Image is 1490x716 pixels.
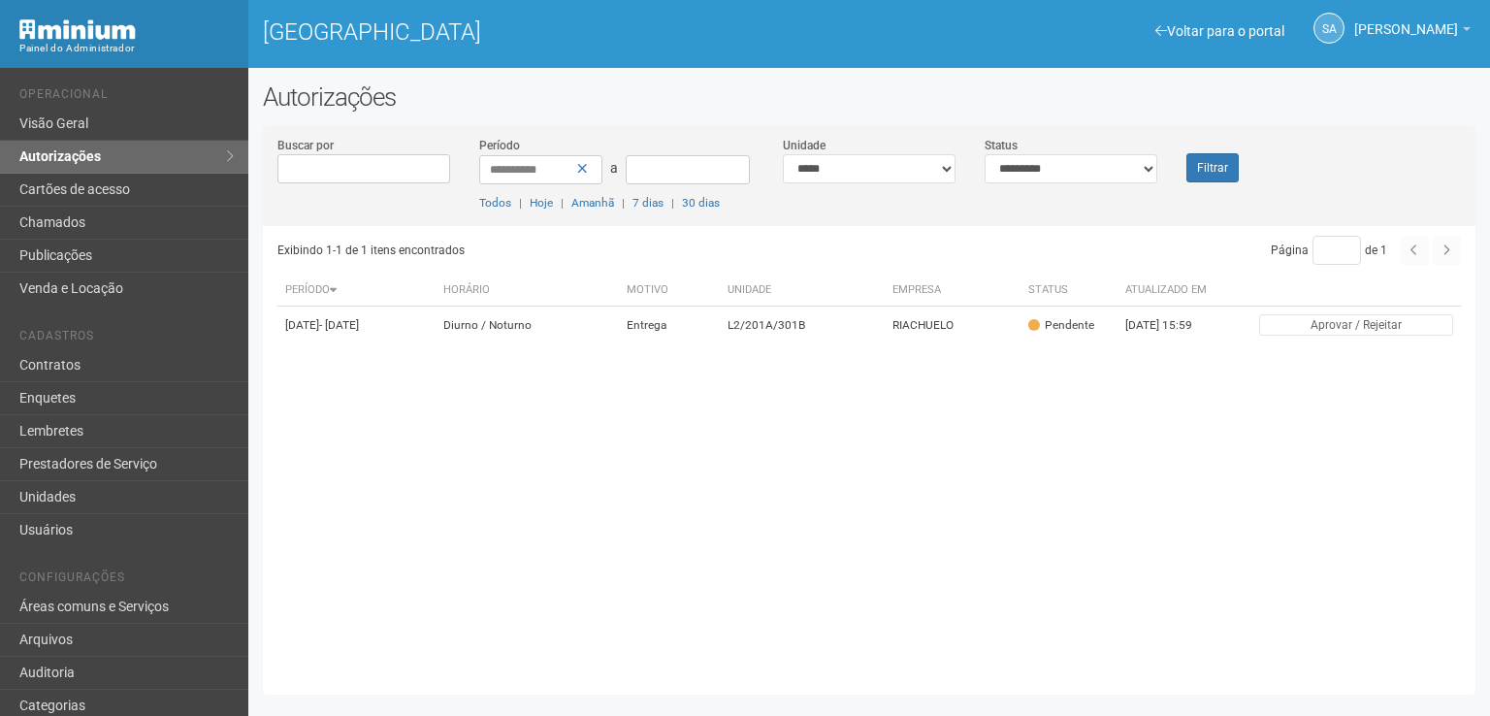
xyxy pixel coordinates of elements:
th: Unidade [720,275,885,307]
h2: Autorizações [263,82,1475,112]
span: a [610,160,618,176]
th: Empresa [885,275,1020,307]
a: 30 dias [682,196,720,210]
a: Amanhã [571,196,614,210]
label: Status [985,137,1018,154]
div: Exibindo 1-1 de 1 itens encontrados [277,236,863,265]
td: [DATE] 15:59 [1117,307,1224,344]
span: | [561,196,564,210]
div: Pendente [1028,317,1094,334]
label: Buscar por [277,137,334,154]
span: Silvio Anjos [1354,3,1458,37]
li: Operacional [19,87,234,108]
td: [DATE] [277,307,436,344]
td: Diurno / Noturno [436,307,619,344]
th: Motivo [619,275,720,307]
a: SA [1313,13,1344,44]
span: Página de 1 [1271,244,1387,257]
span: | [671,196,674,210]
span: | [622,196,625,210]
td: L2/201A/301B [720,307,885,344]
button: Filtrar [1186,153,1239,182]
h1: [GEOGRAPHIC_DATA] [263,19,855,45]
span: | [519,196,522,210]
li: Cadastros [19,329,234,349]
a: 7 dias [632,196,664,210]
img: Minium [19,19,136,40]
li: Configurações [19,570,234,591]
a: [PERSON_NAME] [1354,24,1471,40]
th: Atualizado em [1117,275,1224,307]
button: Aprovar / Rejeitar [1259,314,1453,336]
label: Período [479,137,520,154]
div: Painel do Administrador [19,40,234,57]
th: Período [277,275,436,307]
th: Status [1020,275,1117,307]
td: Entrega [619,307,720,344]
a: Todos [479,196,511,210]
td: RIACHUELO [885,307,1020,344]
th: Horário [436,275,619,307]
a: Voltar para o portal [1155,23,1284,39]
span: - [DATE] [319,318,359,332]
label: Unidade [783,137,826,154]
a: Hoje [530,196,553,210]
